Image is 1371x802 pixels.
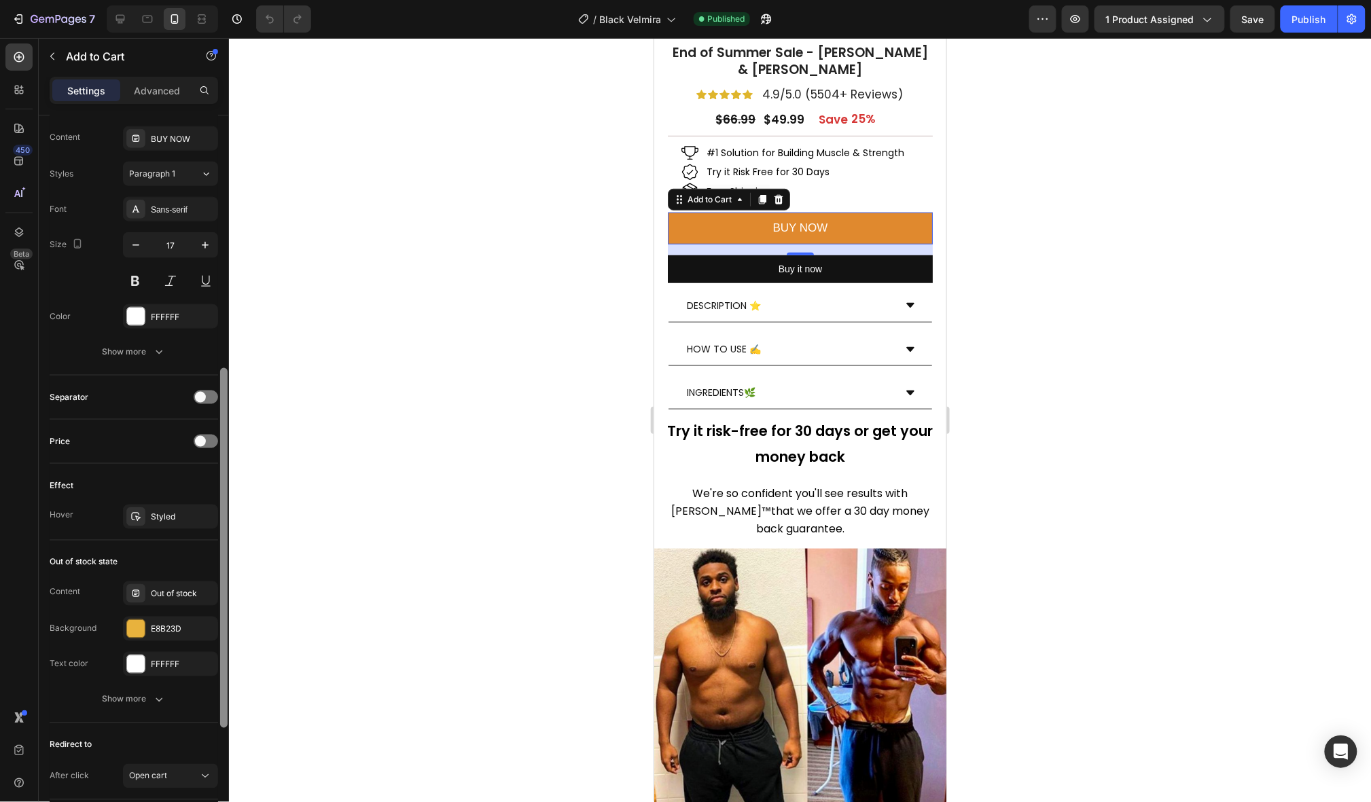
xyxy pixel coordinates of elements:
button: Publish [1281,5,1338,33]
div: Show more [103,345,166,359]
p: Advanced [134,84,180,98]
span: Paragraph 1 [129,168,175,180]
div: Beta [10,249,33,259]
p: Add to Cart [66,48,181,65]
div: Open Intercom Messenger [1325,735,1357,768]
div: 450 [13,145,33,156]
div: Content [50,131,80,143]
div: Redirect to [50,739,92,751]
div: E8B23D [151,623,215,636]
div: Separator [50,391,88,403]
span: Published [707,13,745,25]
div: Out of stock [151,588,215,600]
button: Paragraph 1 [123,162,218,186]
button: Show more [50,340,218,364]
button: 1 product assigned [1094,5,1225,33]
div: FFFFFF [151,659,215,671]
span: Black Velmira [599,12,661,26]
div: Styles [50,168,73,180]
button: 7 [5,5,101,33]
div: Out of stock state [50,556,118,568]
div: Price [50,435,70,448]
div: Text color [50,658,88,670]
span: / [593,12,597,26]
div: Size [50,236,86,254]
div: Color [50,310,71,323]
div: Background [50,623,96,635]
div: Styled [151,511,215,524]
div: Publish [1292,12,1326,26]
span: Save [1242,14,1264,25]
div: BUY NOW [151,133,215,145]
p: Settings [67,84,105,98]
div: Show more [103,693,166,706]
p: 7 [89,11,95,27]
button: Save [1230,5,1275,33]
div: Font [50,203,67,215]
div: Hover [50,509,73,522]
span: Open cart [129,771,167,781]
button: Show more [50,687,218,712]
div: Undo/Redo [256,5,311,33]
div: Effect [50,479,73,492]
iframe: Design area [654,38,946,802]
span: 1 product assigned [1106,12,1194,26]
div: After click [50,770,89,782]
div: FFFFFF [151,311,215,323]
button: Open cart [123,764,218,788]
div: Sans-serif [151,204,215,216]
div: Content [50,586,80,598]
